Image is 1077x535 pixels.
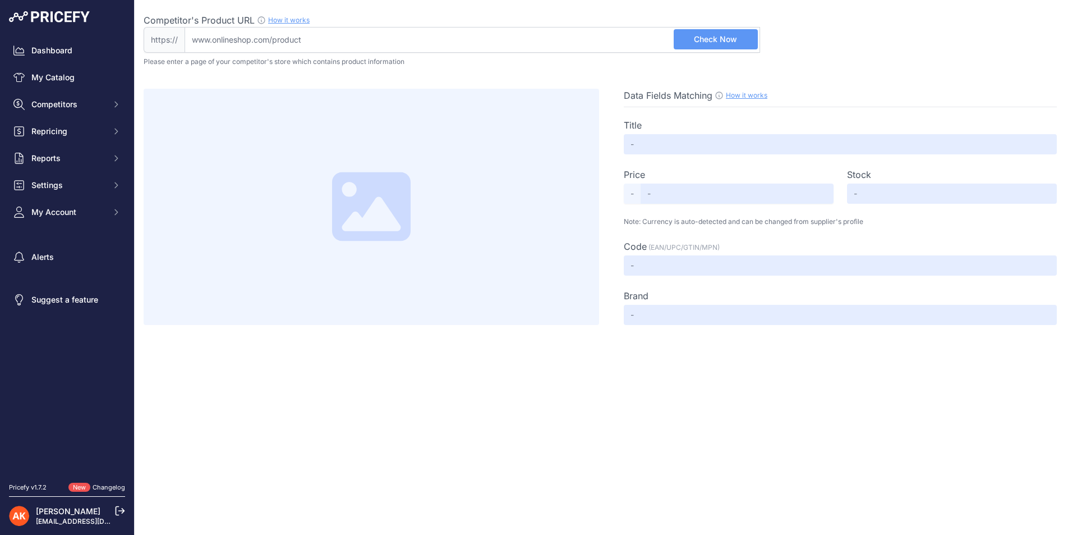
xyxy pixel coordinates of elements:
a: How it works [726,91,767,99]
button: Repricing [9,121,125,141]
span: Reports [31,153,105,164]
label: Stock [847,168,871,181]
a: Changelog [93,483,125,491]
a: Alerts [9,247,125,267]
input: www.onlineshop.com/product [185,27,760,53]
button: My Account [9,202,125,222]
p: Please enter a page of your competitor's store which contains product information [144,57,1068,66]
span: New [68,483,90,492]
div: Pricefy v1.7.2 [9,483,47,492]
span: Check Now [694,34,737,45]
span: https:// [144,27,185,53]
span: (EAN/UPC/GTIN/MPN) [648,243,720,252]
button: Competitors [9,94,125,115]
input: - [624,134,1057,154]
input: - [847,184,1057,204]
button: Settings [9,175,125,195]
span: My Account [31,207,105,218]
span: Competitors [31,99,105,110]
input: - [641,184,834,204]
button: Reports [9,148,125,168]
nav: Sidebar [9,40,125,469]
a: Dashboard [9,40,125,61]
span: Settings [31,180,105,191]
span: Data Fields Matching [624,90,712,101]
input: - [624,305,1057,325]
input: - [624,255,1057,276]
a: My Catalog [9,67,125,88]
a: How it works [268,16,310,24]
a: [PERSON_NAME] [36,506,100,516]
span: Code [624,241,647,252]
span: - [624,184,641,204]
label: Price [624,168,645,181]
button: Check Now [674,29,758,49]
span: Competitor's Product URL [144,15,255,26]
span: Repricing [31,126,105,137]
a: [EMAIL_ADDRESS][DOMAIN_NAME] [36,517,153,525]
img: Pricefy Logo [9,11,90,22]
label: Brand [624,289,648,303]
p: Note: Currency is auto-detected and can be changed from supplier's profile [624,217,1057,226]
label: Title [624,118,642,132]
a: Suggest a feature [9,290,125,310]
